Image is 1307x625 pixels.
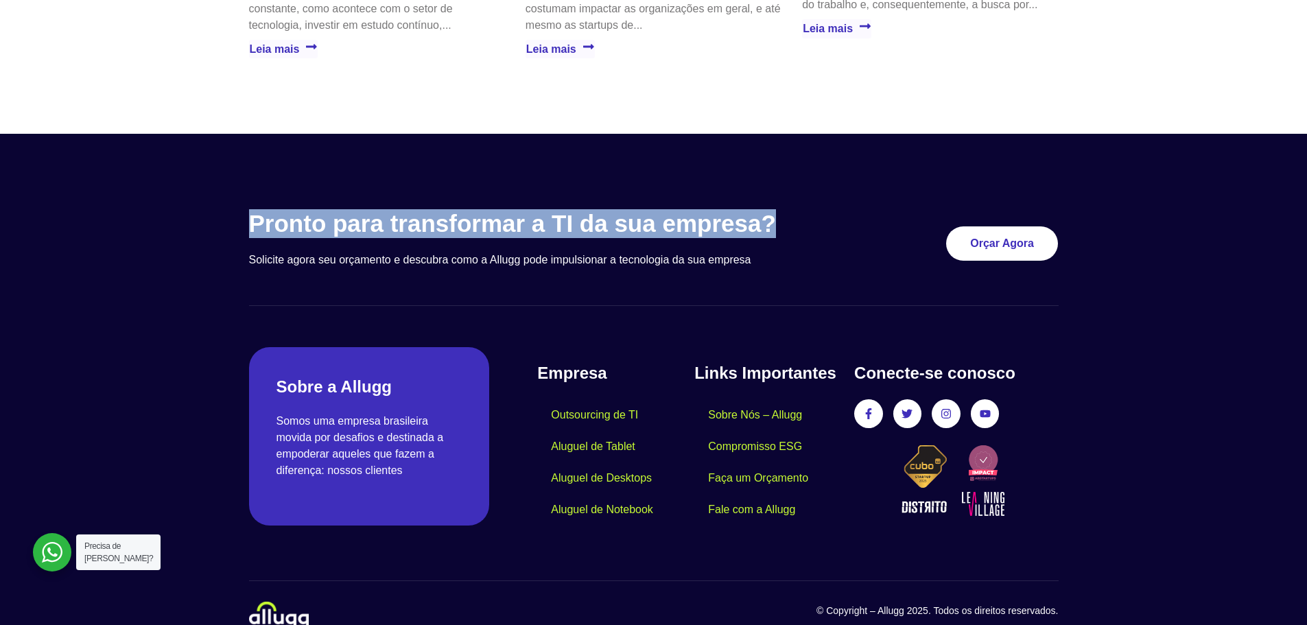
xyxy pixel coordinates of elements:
[249,40,318,58] a: Leia mais
[694,462,822,494] a: Faça um Orçamento
[694,399,816,431] a: Sobre Nós – Allugg
[654,604,1059,618] p: © Copyright – Allugg 2025. Todos os direitos reservados.
[694,494,809,526] a: Fale com a Allugg
[249,252,840,268] p: Solicite agora seu orçamento e descubra como a Allugg pode impulsionar a tecnologia da sua empresa
[694,361,840,386] h4: Links Importantes
[537,431,648,462] a: Aluguel de Tablet
[537,494,667,526] a: Aluguel de Notebook
[854,361,1058,386] h4: Conecte-se conosco
[694,431,816,462] a: Compromisso ESG
[537,399,694,526] nav: Menu
[84,541,153,563] span: Precisa de [PERSON_NAME]?
[694,399,840,526] nav: Menu
[276,375,462,399] h2: Sobre a Allugg
[537,361,694,386] h4: Empresa
[537,462,666,494] a: Aluguel de Desktops
[249,209,840,238] h3: Pronto para transformar a TI da sua empresa?
[1238,559,1307,625] iframe: Chat Widget
[1238,559,1307,625] div: Widget de chat
[537,399,652,431] a: Outsourcing de TI
[526,40,595,58] a: Leia mais
[802,19,871,38] a: Leia mais
[970,238,1034,249] span: Orçar Agora
[946,226,1058,261] a: Orçar Agora
[276,413,462,479] p: Somos uma empresa brasileira movida por desafios e destinada a empoderar aqueles que fazem a dife...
